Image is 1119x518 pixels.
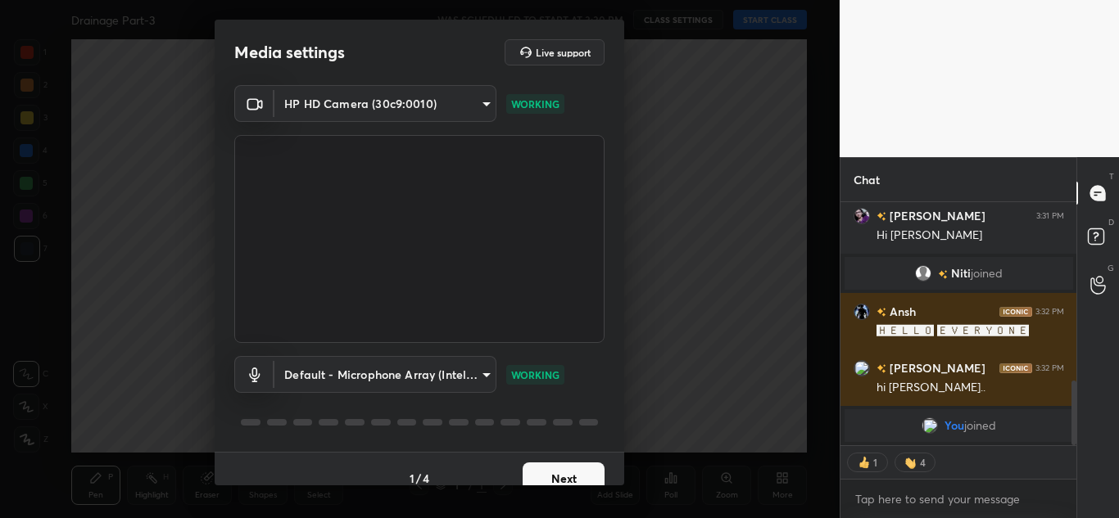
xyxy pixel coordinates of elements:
h5: Live support [536,47,591,57]
h4: / [416,470,421,487]
img: thumbs_up.png [856,454,872,471]
button: Next [523,462,605,495]
p: T [1109,170,1114,182]
div: 4 [920,456,926,469]
p: D [1108,216,1114,228]
span: joined [971,267,1003,280]
h6: Ansh [886,303,916,320]
div: 1 [872,456,879,469]
h4: 4 [423,470,429,487]
p: WORKING [511,97,559,111]
div: Hi [PERSON_NAME] [877,227,1064,244]
div: 🅷🅴🅻🅻🅾 🅴🆅🅴🆁🆈🅾🅽🅴 [877,323,1064,340]
div: grid [840,202,1077,445]
h2: Media settings [234,42,345,63]
div: HP HD Camera (30c9:0010) [274,85,496,122]
img: cd323a1224df40d4825de5aea3945ee4.jpg [854,304,870,320]
p: WORKING [511,367,559,382]
span: Niti [951,267,971,280]
h6: [PERSON_NAME] [886,359,985,376]
h6: [PERSON_NAME] [886,207,985,224]
div: hi [PERSON_NAME].. [877,380,1064,396]
img: waving_hand.png [904,454,920,471]
img: no-rating-badge.077c3623.svg [877,364,886,373]
img: no-rating-badge.077c3623.svg [938,270,948,279]
img: 63c1e4556fa94c729f965ababb61a49a.jpg [854,208,870,224]
p: Chat [840,158,893,201]
div: 3:32 PM [1035,363,1064,373]
img: no-rating-badge.077c3623.svg [877,308,886,317]
div: HP HD Camera (30c9:0010) [274,356,496,393]
div: 3:32 PM [1035,307,1064,317]
span: joined [964,419,996,432]
img: 3 [854,360,870,376]
p: G [1108,262,1114,274]
div: 3:31 PM [1036,211,1064,221]
img: 3 [922,417,938,434]
img: no-rating-badge.077c3623.svg [877,212,886,221]
h4: 1 [410,470,415,487]
img: iconic-dark.1390631f.png [999,307,1032,317]
span: You [945,419,964,432]
img: default.png [915,265,931,282]
img: iconic-dark.1390631f.png [999,363,1032,373]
